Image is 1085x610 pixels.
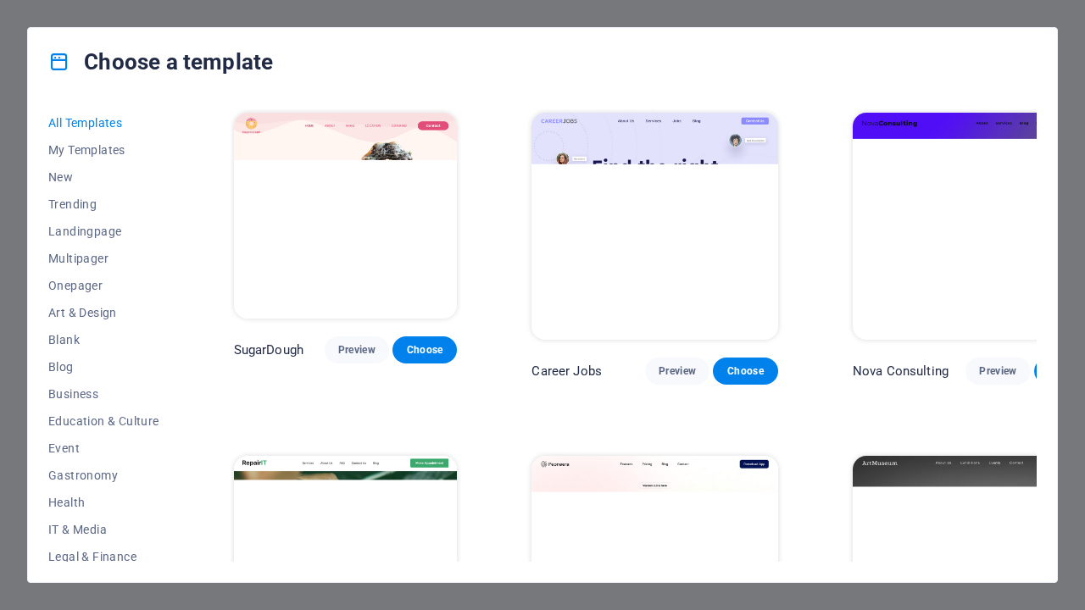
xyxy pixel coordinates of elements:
span: Preview [979,364,1016,378]
span: Landingpage [48,225,159,238]
span: Choose [406,343,443,357]
span: All Templates [48,116,159,130]
button: Gastronomy [48,462,159,489]
button: Preview [645,358,709,385]
span: Onepager [48,279,159,292]
span: New [48,170,159,184]
p: Nova Consulting [853,363,949,380]
span: Event [48,441,159,455]
span: Preview [338,343,376,357]
button: All Templates [48,109,159,136]
span: Blank [48,333,159,347]
button: Art & Design [48,299,159,326]
span: Blog [48,360,159,374]
button: Preview [325,336,389,363]
button: Landingpage [48,218,159,245]
span: My Templates [48,143,159,157]
p: SugarDough [234,341,303,358]
h4: Choose a template [48,48,273,75]
button: Preview [965,358,1030,385]
span: Choose [726,364,764,378]
span: Preview [659,364,696,378]
span: IT & Media [48,523,159,536]
span: Education & Culture [48,414,159,428]
button: Onepager [48,272,159,299]
button: Event [48,435,159,462]
button: Health [48,489,159,516]
button: Legal & Finance [48,543,159,570]
button: Education & Culture [48,408,159,435]
span: Health [48,496,159,509]
span: Trending [48,197,159,211]
button: Choose [392,336,457,363]
span: Gastronomy [48,469,159,482]
img: SugarDough [234,113,458,319]
button: Blog [48,353,159,380]
button: My Templates [48,136,159,164]
button: New [48,164,159,191]
p: Career Jobs [531,363,602,380]
span: Business [48,387,159,401]
img: Career Jobs [531,113,777,340]
button: Trending [48,191,159,218]
span: Art & Design [48,306,159,319]
button: Blank [48,326,159,353]
button: Choose [713,358,777,385]
button: IT & Media [48,516,159,543]
span: Multipager [48,252,159,265]
button: Business [48,380,159,408]
span: Legal & Finance [48,550,159,563]
button: Multipager [48,245,159,272]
